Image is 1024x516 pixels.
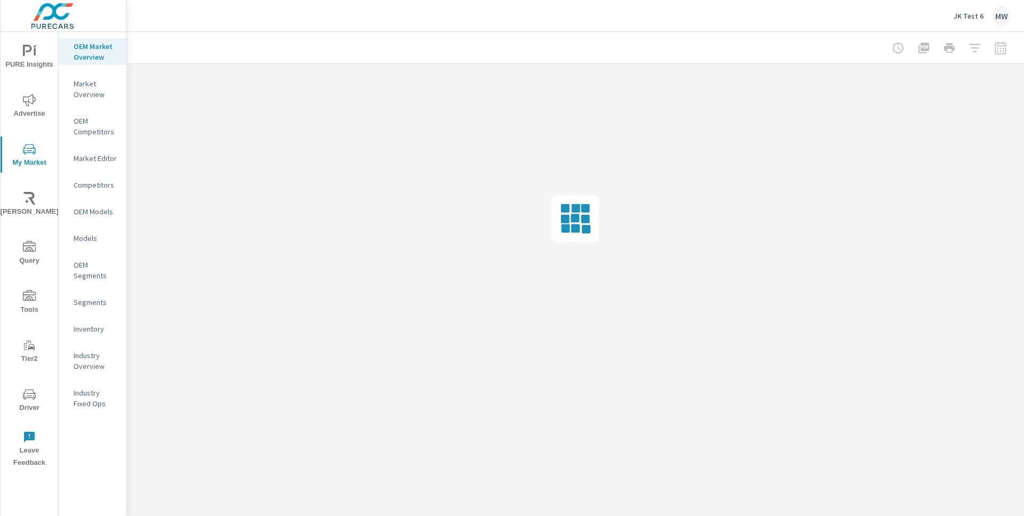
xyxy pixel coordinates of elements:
[74,233,118,244] p: Models
[1,32,58,473] div: nav menu
[4,94,55,120] span: Advertise
[59,385,126,412] div: Industry Fixed Ops
[74,206,118,217] p: OEM Models
[74,153,118,164] p: Market Editor
[4,388,55,414] span: Driver
[4,45,55,71] span: PURE Insights
[74,180,118,190] p: Competitors
[59,294,126,310] div: Segments
[59,177,126,193] div: Competitors
[4,241,55,267] span: Query
[74,116,118,137] p: OEM Competitors
[4,290,55,316] span: Tools
[59,348,126,374] div: Industry Overview
[4,431,55,469] span: Leave Feedback
[59,230,126,246] div: Models
[74,260,118,281] p: OEM Segments
[74,350,118,372] p: Industry Overview
[74,324,118,334] p: Inventory
[74,78,118,100] p: Market Overview
[59,204,126,220] div: OEM Models
[59,321,126,337] div: Inventory
[74,388,118,409] p: Industry Fixed Ops
[992,6,1011,26] div: MW
[74,41,118,62] p: OEM Market Overview
[59,257,126,284] div: OEM Segments
[59,113,126,140] div: OEM Competitors
[4,339,55,365] span: Tier2
[4,143,55,169] span: My Market
[59,150,126,166] div: Market Editor
[954,11,983,21] p: JK Test 6
[59,76,126,102] div: Market Overview
[4,192,55,218] span: [PERSON_NAME]
[59,38,126,65] div: OEM Market Overview
[74,297,118,308] p: Segments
